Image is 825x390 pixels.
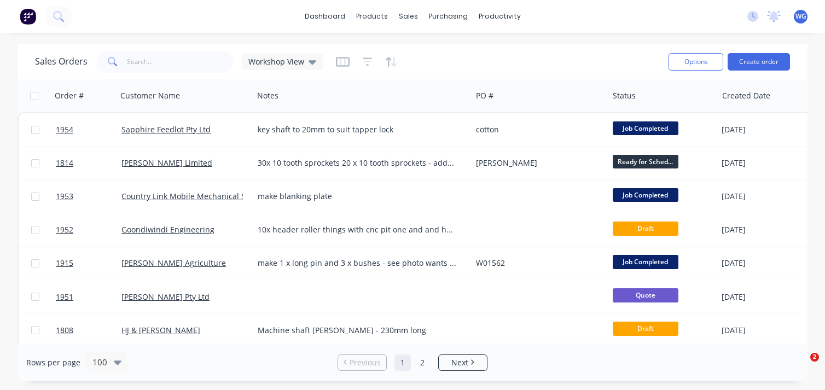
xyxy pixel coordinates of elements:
[56,314,121,347] a: 1808
[56,158,73,168] span: 1814
[414,354,431,371] a: Page 2
[56,292,73,302] span: 1951
[722,124,803,135] div: [DATE]
[56,113,121,146] a: 1954
[613,155,678,168] span: Ready for Sched...
[121,258,226,268] a: [PERSON_NAME] Agriculture
[613,255,678,269] span: Job Completed
[299,8,351,25] a: dashboard
[56,325,73,336] span: 1808
[56,224,73,235] span: 1952
[120,90,180,101] div: Customer Name
[35,56,88,67] h1: Sales Orders
[121,292,210,302] a: [PERSON_NAME] Pty Ltd
[56,124,73,135] span: 1954
[56,180,121,213] a: 1953
[613,322,678,335] span: Draft
[258,258,457,269] div: make 1 x long pin and 3 x bushes - see photo wants by mid next week
[121,224,214,235] a: Goondiwindi Engineering
[248,56,304,67] span: Workshop View
[788,353,814,379] iframe: Intercom live chat
[722,325,803,336] div: [DATE]
[476,258,597,269] div: W01562
[394,354,411,371] a: Page 1 is your current page
[56,213,121,246] a: 1952
[473,8,526,25] div: productivity
[350,357,381,368] span: Previous
[613,288,678,302] span: Quote
[613,188,678,202] span: Job Completed
[20,8,36,25] img: Factory
[333,354,492,371] ul: Pagination
[439,357,487,368] a: Next page
[56,281,121,313] a: 1951
[257,90,278,101] div: Notes
[56,191,73,202] span: 1953
[476,90,493,101] div: PO #
[258,124,457,135] div: key shaft to 20mm to suit tapper lock
[258,191,457,202] div: make blanking plate
[351,8,393,25] div: products
[722,258,803,269] div: [DATE]
[613,121,678,135] span: Job Completed
[258,325,457,336] div: Machine shaft [PERSON_NAME] - 230mm long
[423,8,473,25] div: purchasing
[451,357,468,368] span: Next
[26,357,80,368] span: Rows per page
[56,247,121,280] a: 1915
[258,224,457,235] div: 10x header roller things with cnc pit one and and hex bearing other end - see photos face ends of...
[669,53,723,71] button: Options
[121,158,212,168] a: [PERSON_NAME] Limited
[55,90,84,101] div: Order #
[121,325,200,335] a: HJ & [PERSON_NAME]
[393,8,423,25] div: sales
[121,124,211,135] a: Sapphire Feedlot Pty Ltd
[810,353,819,362] span: 2
[722,191,803,202] div: [DATE]
[476,124,597,135] div: cotton
[121,191,268,201] a: Country Link Mobile Mechanical Service
[613,90,636,101] div: Status
[127,51,234,73] input: Search...
[56,258,73,269] span: 1915
[56,147,121,179] a: 1814
[338,357,386,368] a: Previous page
[795,11,806,21] span: WG
[613,222,678,235] span: Draft
[476,158,597,168] div: [PERSON_NAME]
[722,158,803,168] div: [DATE]
[722,292,803,302] div: [DATE]
[722,90,770,101] div: Created Date
[728,53,790,71] button: Create order
[722,224,803,235] div: [DATE]
[258,158,457,168] div: 30x 10 tooth sprockets 20 x 10 tooth sprockets - added to order [DATE] Cycle times Op 1 - 2:30 Op...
